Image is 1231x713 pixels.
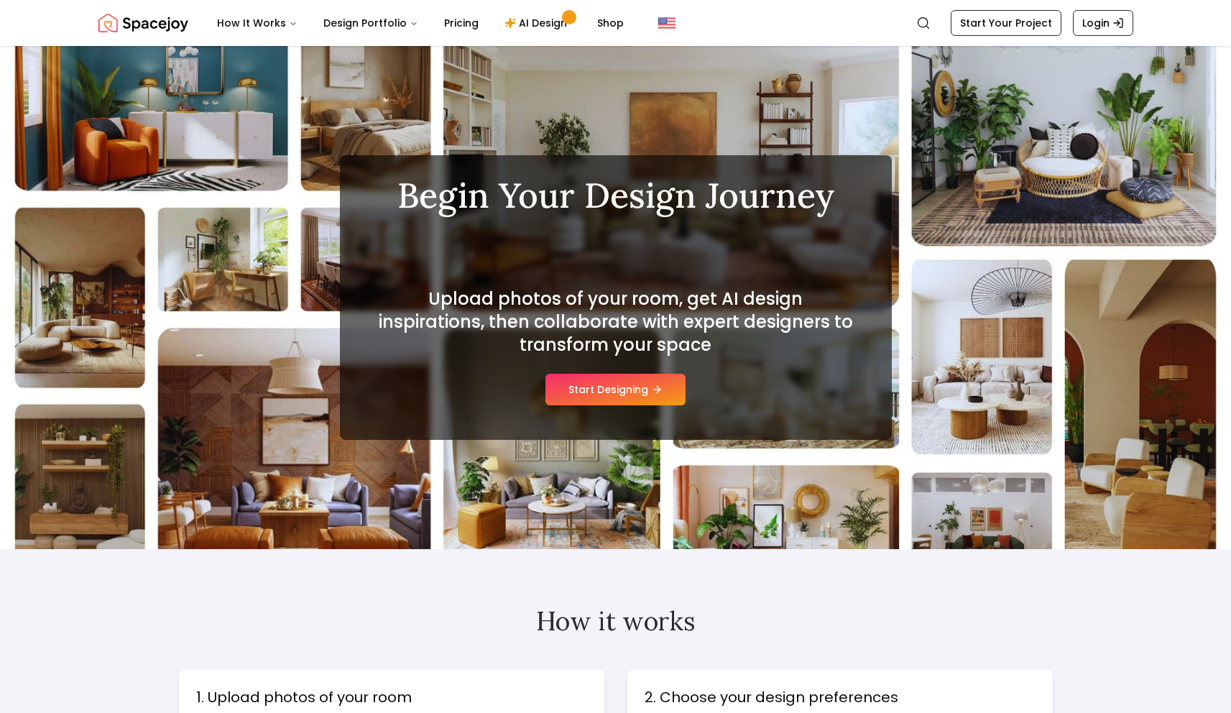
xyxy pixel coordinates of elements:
[206,9,635,37] nav: Main
[658,14,676,32] img: United States
[1073,10,1133,36] a: Login
[98,9,188,37] a: Spacejoy
[196,687,587,707] h3: 1. Upload photos of your room
[545,374,686,405] button: Start Designing
[374,287,857,356] h2: Upload photos of your room, get AI design inspirations, then collaborate with expert designers to...
[493,9,583,37] a: AI Design
[951,10,1061,36] a: Start Your Project
[312,9,430,37] button: Design Portfolio
[374,178,857,213] h1: Begin Your Design Journey
[179,607,1053,635] h2: How it works
[98,9,188,37] img: Spacejoy Logo
[645,687,1036,707] h3: 2. Choose your design preferences
[206,9,309,37] button: How It Works
[586,9,635,37] a: Shop
[433,9,490,37] a: Pricing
